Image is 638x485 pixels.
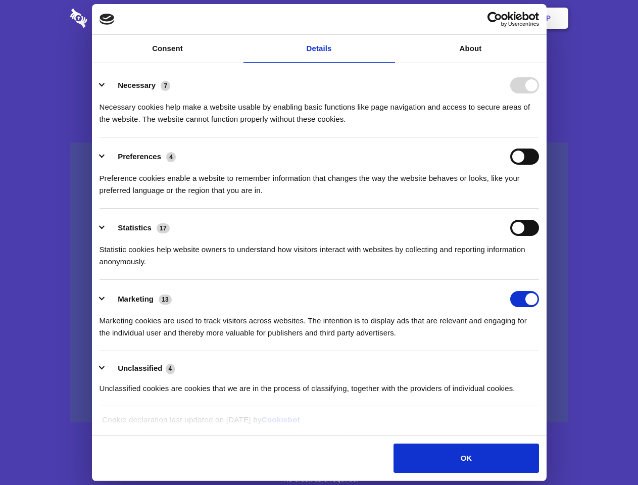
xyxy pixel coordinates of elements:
div: Necessary cookies help make a website usable by enabling basic functions like page navigation and... [100,93,539,125]
img: logo [100,14,115,25]
span: 4 [166,152,176,162]
button: Statistics (17) [100,220,176,236]
button: Necessary (7) [100,77,177,93]
div: Statistic cookies help website owners to understand how visitors interact with websites by collec... [100,236,539,268]
a: Consent [92,35,243,63]
a: Contact [410,3,456,34]
label: Preferences [118,152,161,161]
div: Cookie declaration last updated on [DATE] by [94,414,544,433]
h1: Eliminate Slack Data Loss. [70,45,568,82]
a: Wistia video thumbnail [70,142,568,423]
div: Marketing cookies are used to track visitors across websites. The intention is to display ads tha... [100,307,539,339]
img: logo-wordmark-white-trans-d4663122ce5f474addd5e946df7df03e33cb6a1c49d2221995e7729f52c070b2.svg [70,9,157,28]
span: 4 [166,364,175,374]
div: Unclassified cookies are cookies that we are in the process of classifying, together with the pro... [100,375,539,395]
button: OK [394,444,538,473]
a: About [395,35,547,63]
label: Statistics [118,223,152,232]
iframe: Drift Widget Chat Controller [587,434,626,473]
span: 13 [159,295,172,305]
div: Preference cookies enable a website to remember information that changes the way the website beha... [100,165,539,197]
a: Details [243,35,395,63]
label: Necessary [118,81,156,89]
a: Pricing [297,3,340,34]
span: 7 [161,81,170,91]
a: Login [458,3,502,34]
span: 17 [157,223,170,233]
button: Unclassified (4) [100,362,181,375]
a: Cookiebot [262,415,300,424]
button: Marketing (13) [100,291,178,307]
a: Usercentrics Cookiebot - opens in a new window [451,12,539,27]
label: Marketing [118,295,154,303]
h4: Auto-redaction of sensitive data, encrypted data sharing and self-destructing private chats. Shar... [70,92,568,125]
button: Preferences (4) [100,149,182,165]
